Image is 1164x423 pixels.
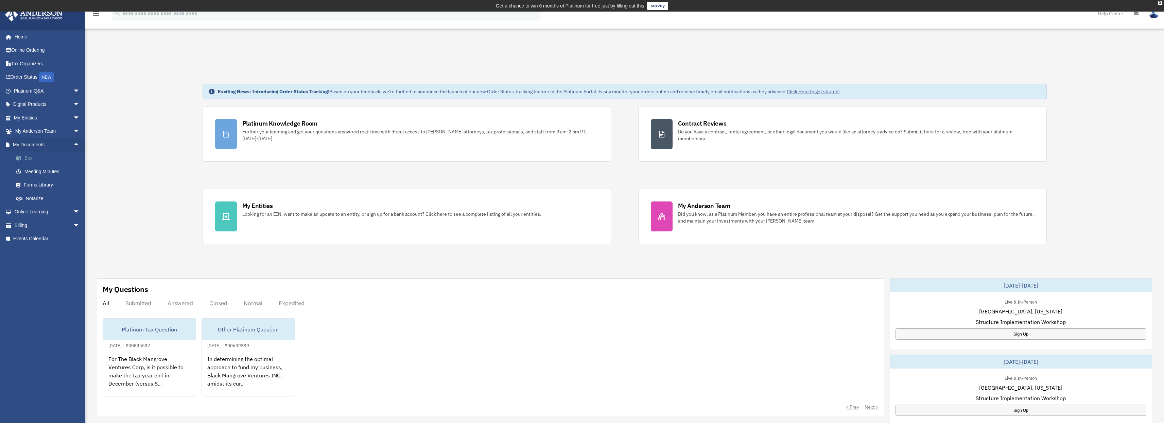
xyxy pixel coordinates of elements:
[3,8,65,21] img: Anderson Advisors Platinum Portal
[202,319,295,340] div: Other Platinum Question
[678,119,727,128] div: Contract Reviews
[976,394,1066,402] span: Structure Implementation Workshop
[647,2,668,10] a: survey
[218,88,329,95] strong: Exciting News: Introducing Order Status Tracking!
[5,138,90,151] a: My Documentsarrow_drop_up
[73,138,87,152] span: arrow_drop_up
[242,119,318,128] div: Platinum Knowledge Room
[787,88,840,95] a: Click Here to get started!
[114,9,121,17] i: search
[10,178,90,192] a: Forms Library
[125,300,151,307] div: Submitted
[73,125,87,139] span: arrow_drop_down
[202,341,255,348] div: [DATE] - #00609339
[103,284,148,294] div: My Questions
[890,279,1152,292] div: [DATE]-[DATE]
[39,72,54,82] div: NEW
[5,57,90,70] a: Tax Organizers
[496,2,644,10] div: Get a chance to win 6 months of Platinum for free just by filling out this
[5,232,90,246] a: Events Calendar
[103,318,196,396] a: Platinum Tax Question[DATE] - #00835537For The Black Mangrove Ventures Corp, is it possible to ma...
[5,205,90,219] a: Online Learningarrow_drop_down
[896,328,1146,340] a: Sign Up
[242,201,273,210] div: My Entities
[999,374,1042,381] div: Live & In-Person
[103,349,196,403] div: For The Black Mangrove Ventures Corp, is it possible to make the tax year end in December (versus...
[979,384,1062,392] span: [GEOGRAPHIC_DATA], [US_STATE]
[92,10,100,18] i: menu
[73,218,87,232] span: arrow_drop_down
[10,165,90,178] a: Meeting Minutes
[218,88,840,95] div: Based on your feedback, we're thrilled to announce the launch of our new Order Status Tracking fe...
[678,211,1034,224] div: Did you know, as a Platinum Member, you have an entire professional team at your disposal? Get th...
[92,12,100,18] a: menu
[979,307,1062,315] span: [GEOGRAPHIC_DATA], [US_STATE]
[203,189,611,244] a: My Entities Looking for an EIN, want to make an update to an entity, or sign up for a bank accoun...
[5,111,90,125] a: My Entitiesarrow_drop_down
[10,192,90,205] a: Notarize
[1149,9,1159,18] img: User Pic
[203,107,611,162] a: Platinum Knowledge Room Further your learning and get your questions answered real-time with dire...
[202,318,295,396] a: Other Platinum Question[DATE] - #00609339In determining the optimal approach to fund my business,...
[678,128,1034,142] div: Do you have a contract, rental agreement, or other legal document you would like an attorney's ad...
[10,151,90,165] a: Box
[5,70,90,84] a: Order StatusNEW
[5,84,90,98] a: Platinum Q&Aarrow_drop_down
[73,84,87,98] span: arrow_drop_down
[638,189,1047,244] a: My Anderson Team Did you know, as a Platinum Member, you have an entire professional team at your...
[73,205,87,219] span: arrow_drop_down
[5,30,87,44] a: Home
[638,107,1047,162] a: Contract Reviews Do you have a contract, rental agreement, or other legal document you would like...
[890,355,1152,369] div: [DATE]-[DATE]
[5,125,90,138] a: My Anderson Teamarrow_drop_down
[73,111,87,125] span: arrow_drop_down
[209,300,227,307] div: Closed
[103,300,109,307] div: All
[999,298,1042,305] div: Live & In-Person
[103,319,196,340] div: Platinum Tax Question
[242,128,598,142] div: Further your learning and get your questions answered real-time with direct access to [PERSON_NAM...
[103,341,156,348] div: [DATE] - #00835537
[242,211,541,217] div: Looking for an EIN, want to make an update to an entity, or sign up for a bank account? Click her...
[73,98,87,112] span: arrow_drop_down
[976,318,1066,326] span: Structure Implementation Workshop
[168,300,193,307] div: Answered
[202,349,295,403] div: In determining the optimal approach to fund my business, Black Mangrove Ventures INC, amidst its ...
[896,405,1146,416] a: Sign Up
[678,201,730,210] div: My Anderson Team
[1158,1,1162,5] div: close
[279,300,305,307] div: Expedited
[5,44,90,57] a: Online Ordering
[244,300,262,307] div: Normal
[5,98,90,111] a: Digital Productsarrow_drop_down
[5,218,90,232] a: Billingarrow_drop_down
